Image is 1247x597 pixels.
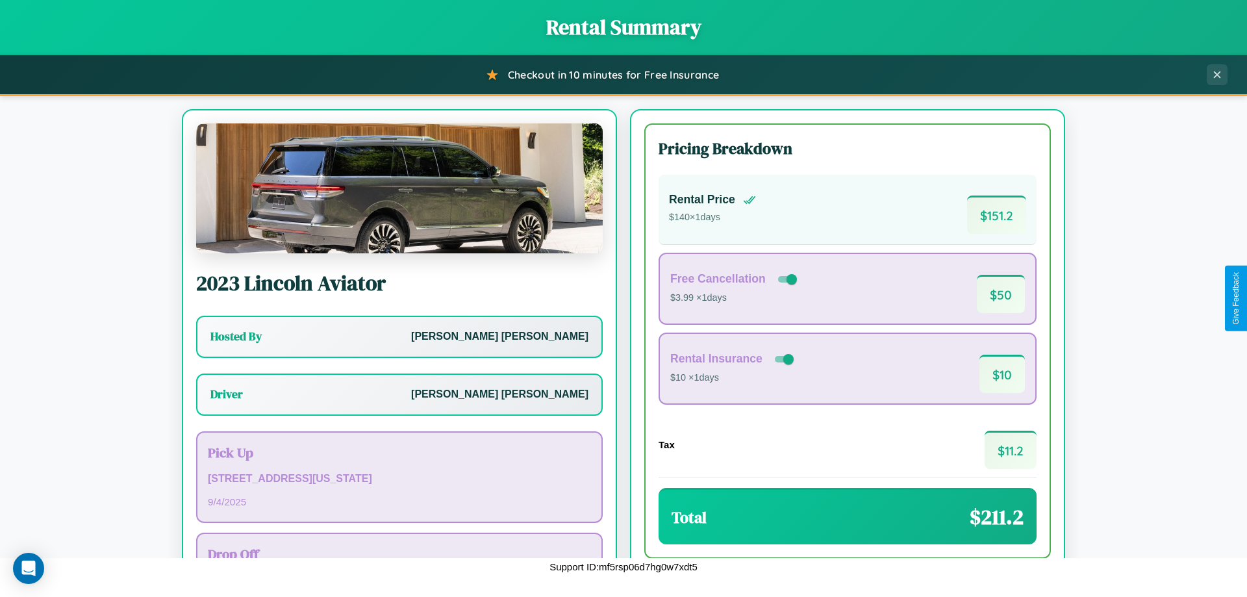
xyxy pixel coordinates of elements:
p: $ 140 × 1 days [669,209,756,226]
h4: Rental Price [669,193,735,207]
p: [STREET_ADDRESS][US_STATE] [208,470,591,489]
img: Lincoln Aviator [196,123,603,253]
h4: Rental Insurance [670,352,762,366]
span: $ 10 [979,355,1025,393]
span: $ 211.2 [970,503,1024,531]
h3: Pricing Breakdown [659,138,1037,159]
h3: Driver [210,387,243,402]
h4: Tax [659,439,675,450]
span: $ 11.2 [985,431,1037,469]
h3: Total [672,507,707,528]
p: [PERSON_NAME] [PERSON_NAME] [411,327,588,346]
h3: Pick Up [208,443,591,462]
h3: Hosted By [210,329,262,344]
p: $10 × 1 days [670,370,796,387]
h4: Free Cancellation [670,272,766,286]
h3: Drop Off [208,544,591,563]
p: 9 / 4 / 2025 [208,493,591,511]
h1: Rental Summary [13,13,1234,42]
span: $ 50 [977,275,1025,313]
span: $ 151.2 [967,196,1026,234]
h2: 2023 Lincoln Aviator [196,269,603,298]
p: [PERSON_NAME] [PERSON_NAME] [411,385,588,404]
p: Support ID: mf5rsp06d7hg0w7xdt5 [549,558,698,576]
div: Give Feedback [1231,272,1241,325]
span: Checkout in 10 minutes for Free Insurance [508,68,719,81]
p: $3.99 × 1 days [670,290,800,307]
div: Open Intercom Messenger [13,553,44,584]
